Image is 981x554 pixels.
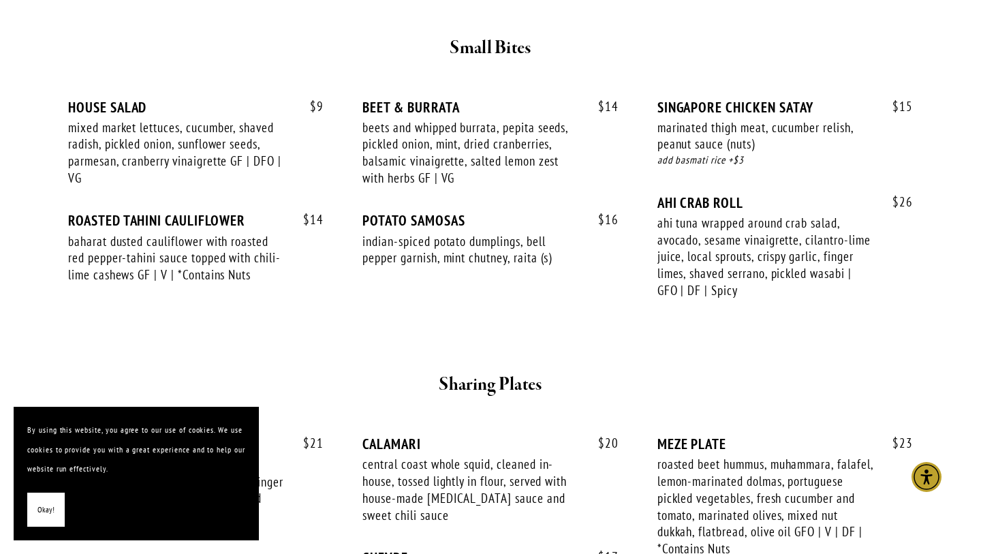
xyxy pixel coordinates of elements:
[362,233,579,266] div: indian-spiced potato dumplings, bell pepper garnish, mint chutney, raita (s)
[362,212,618,229] div: POTATO SAMOSAS
[598,98,605,114] span: $
[657,99,913,116] div: SINGAPORE CHICKEN SATAY
[657,153,913,168] div: add basmati rice +$3
[585,99,619,114] span: 14
[362,99,618,116] div: BEET & BURRATA
[439,373,542,397] strong: Sharing Plates
[37,500,54,520] span: Okay!
[879,194,913,210] span: 26
[879,99,913,114] span: 15
[892,194,899,210] span: $
[912,462,941,492] div: Accessibility Menu
[296,99,324,114] span: 9
[657,119,874,153] div: marinated thigh meat, cucumber relish, peanut sauce (nuts)
[290,212,324,228] span: 14
[598,211,605,228] span: $
[879,435,913,451] span: 23
[68,233,285,283] div: baharat dusted cauliflower with roasted red pepper-tahini sauce topped with chili-lime cashews GF...
[892,435,899,451] span: $
[450,36,531,60] strong: Small Bites
[310,98,317,114] span: $
[303,211,310,228] span: $
[68,212,324,229] div: ROASTED TAHINI CAULIFLOWER
[68,119,285,187] div: mixed market lettuces, cucumber, shaved radish, pickled onion, sunflower seeds, parmesan, cranber...
[657,435,913,452] div: MEZE PLATE
[585,435,619,451] span: 20
[27,420,245,479] p: By using this website, you agree to our use of cookies. We use cookies to provide you with a grea...
[892,98,899,114] span: $
[303,435,310,451] span: $
[362,456,579,523] div: central coast whole squid, cleaned in-house, tossed lightly in flour, served with house-made [MED...
[585,212,619,228] span: 16
[27,493,65,527] button: Okay!
[68,99,324,116] div: HOUSE SALAD
[362,435,618,452] div: CALAMARI
[362,119,579,187] div: beets and whipped burrata, pepita seeds, pickled onion, mint, dried cranberries, balsamic vinaigr...
[657,194,913,211] div: AHI CRAB ROLL
[598,435,605,451] span: $
[14,407,259,540] section: Cookie banner
[290,435,324,451] span: 21
[657,215,874,299] div: ahi tuna wrapped around crab salad, avocado, sesame vinaigrette, cilantro-lime juice, local sprou...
